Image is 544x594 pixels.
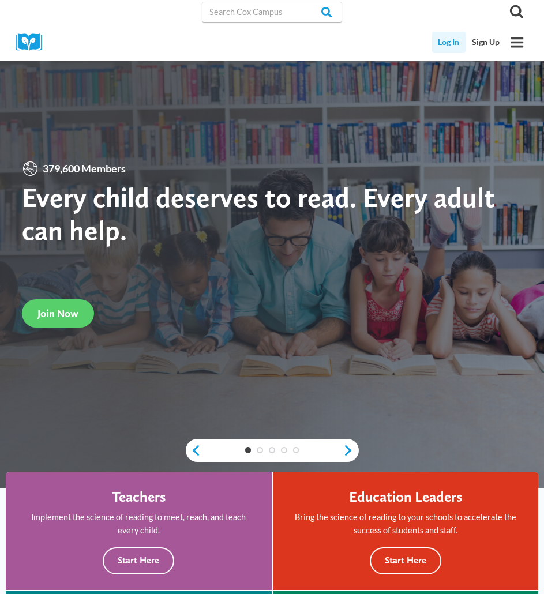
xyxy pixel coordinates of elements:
[21,510,256,537] p: Implement the science of reading to meet, reach, and teach every child.
[202,2,343,22] input: Search Cox Campus
[22,299,94,328] a: Join Now
[269,447,275,453] a: 3
[288,510,523,537] p: Bring the science of reading to your schools to accelerate the success of students and staff.
[37,307,78,319] span: Join Now
[343,444,359,457] a: next
[432,32,466,53] a: Log In
[432,32,506,53] nav: Secondary Mobile Navigation
[349,488,462,505] h4: Education Leaders
[186,439,359,462] div: content slider buttons
[370,547,441,574] button: Start Here
[281,447,287,453] a: 4
[257,447,263,453] a: 2
[466,32,506,53] a: Sign Up
[293,447,299,453] a: 5
[273,472,539,590] a: Education Leaders Bring the science of reading to your schools to accelerate the success of stude...
[245,447,252,453] a: 1
[103,547,174,574] button: Start Here
[39,160,130,177] span: 379,600 Members
[112,488,166,505] h4: Teachers
[186,444,201,457] a: previous
[506,31,528,54] button: Open menu
[22,181,495,247] strong: Every child deserves to read. Every adult can help.
[6,472,272,590] a: Teachers Implement the science of reading to meet, reach, and teach every child. Start Here
[16,33,50,51] img: Cox Campus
